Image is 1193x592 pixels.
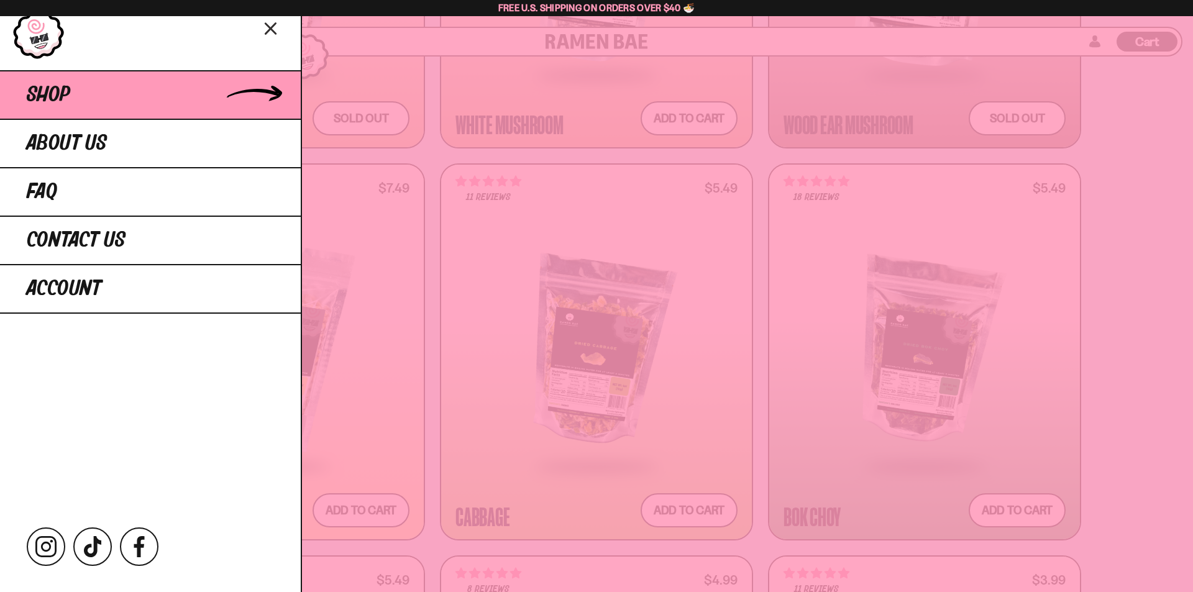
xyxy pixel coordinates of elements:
[27,132,107,155] span: About Us
[260,17,282,39] button: Close menu
[498,2,695,14] span: Free U.S. Shipping on Orders over $40 🍜
[27,278,101,300] span: Account
[27,84,70,106] span: Shop
[27,229,126,252] span: Contact Us
[27,181,57,203] span: FAQ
